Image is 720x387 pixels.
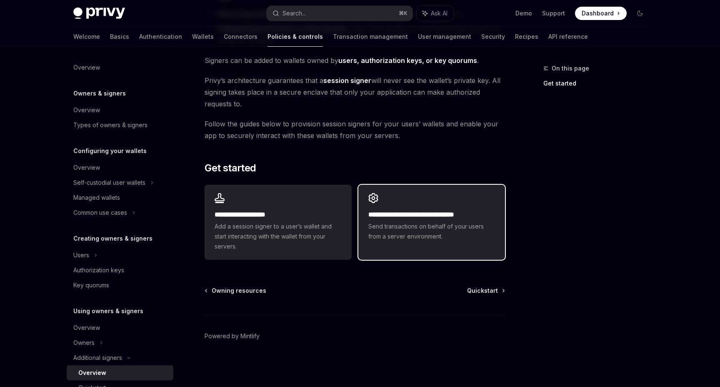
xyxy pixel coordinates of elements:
[418,27,471,47] a: User management
[73,163,100,173] div: Overview
[205,161,256,175] span: Get started
[399,10,407,17] span: ⌘ K
[323,76,371,85] strong: session signer
[467,286,498,295] span: Quickstart
[282,8,306,18] div: Search...
[417,6,453,21] button: Ask AI
[67,118,173,133] a: Types of owners & signers
[73,250,89,260] div: Users
[543,77,653,90] a: Get started
[73,146,147,156] h5: Configuring your wallets
[67,190,173,205] a: Managed wallets
[205,332,260,340] a: Powered by Mintlify
[73,178,145,188] div: Self-custodial user wallets
[73,27,100,47] a: Welcome
[73,306,143,316] h5: Using owners & signers
[205,286,266,295] a: Owning resources
[205,55,505,66] span: Signers can be added to wallets owned by .
[73,120,147,130] div: Types of owners & signers
[192,27,214,47] a: Wallets
[205,75,505,110] span: Privy’s architecture guarantees that a will never see the wallet’s private key. All signing takes...
[67,278,173,293] a: Key quorums
[67,320,173,335] a: Overview
[73,280,109,290] div: Key quorums
[73,88,126,98] h5: Owners & signers
[73,208,127,218] div: Common use cases
[67,60,173,75] a: Overview
[205,185,351,260] a: **** **** **** *****Add a session signer to a user’s wallet and start interacting with the wallet...
[73,8,125,19] img: dark logo
[575,7,627,20] a: Dashboard
[481,27,505,47] a: Security
[224,27,257,47] a: Connectors
[542,9,565,18] a: Support
[515,9,532,18] a: Demo
[215,221,341,251] span: Add a session signer to a user’s wallet and start interacting with the wallet from your servers.
[515,27,538,47] a: Recipes
[73,265,124,275] div: Authorization keys
[73,63,100,73] div: Overview
[267,27,323,47] a: Policies & controls
[67,160,173,175] a: Overview
[333,27,408,47] a: Transaction management
[267,6,412,21] button: Search...⌘K
[73,234,152,244] h5: Creating owners & signers
[67,263,173,278] a: Authorization keys
[633,7,647,20] button: Toggle dark mode
[548,27,588,47] a: API reference
[338,56,477,65] a: users, authorization keys, or key quorums
[73,353,122,363] div: Additional signers
[73,323,100,333] div: Overview
[110,27,129,47] a: Basics
[212,286,266,295] span: Owning resources
[73,193,120,203] div: Managed wallets
[582,9,614,18] span: Dashboard
[73,338,95,348] div: Owners
[467,286,504,295] a: Quickstart
[431,9,447,18] span: Ask AI
[67,103,173,118] a: Overview
[139,27,182,47] a: Authentication
[552,63,589,73] span: On this page
[67,365,173,380] a: Overview
[78,368,106,378] div: Overview
[368,221,495,241] span: Send transactions on behalf of your users from a server environment.
[73,105,100,115] div: Overview
[205,118,505,141] span: Follow the guides below to provision session signers for your users’ wallets and enable your app ...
